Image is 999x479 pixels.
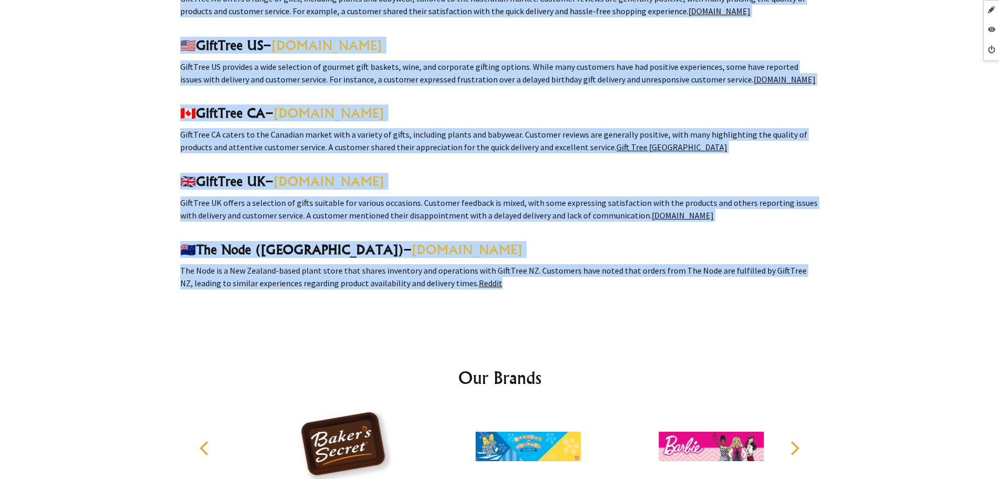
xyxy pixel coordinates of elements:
[189,365,811,390] h2: Our Brands
[271,37,382,53] a: [DOMAIN_NAME]
[754,74,816,85] a: [DOMAIN_NAME]
[194,436,217,460] button: Previous
[180,105,819,121] h3: 🇨🇦 –
[180,264,819,289] p: The Node is a New Zealand-based plant store that shares inventory and operations with GiftTree NZ...
[652,210,714,221] a: [DOMAIN_NAME]
[180,173,819,190] h3: 🇬🇧 –
[616,142,727,152] a: Gift Tree [GEOGRAPHIC_DATA]
[180,60,819,86] p: GiftTree US provides a wide selection of gourmet gift baskets, wine, and corporate gifting option...
[196,105,265,121] strong: GiftTree CA
[196,37,263,53] strong: GiftTree US
[196,242,404,257] strong: The Node ([GEOGRAPHIC_DATA])
[180,37,819,54] h3: 🇺🇸 –
[479,278,502,288] a: Reddit
[688,6,750,16] a: [DOMAIN_NAME]
[782,436,806,460] button: Next
[180,196,819,222] p: GiftTree UK offers a selection of gifts suitable for various occasions. Customer feedback is mixe...
[180,241,819,258] h3: 🇳🇿 –
[273,173,384,189] a: [DOMAIN_NAME]
[196,173,265,189] strong: GiftTree UK
[411,242,522,257] a: [DOMAIN_NAME]
[180,128,819,153] p: GiftTree CA caters to the Canadian market with a variety of gifts, including plants and babywear....
[273,105,384,121] a: [DOMAIN_NAME]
